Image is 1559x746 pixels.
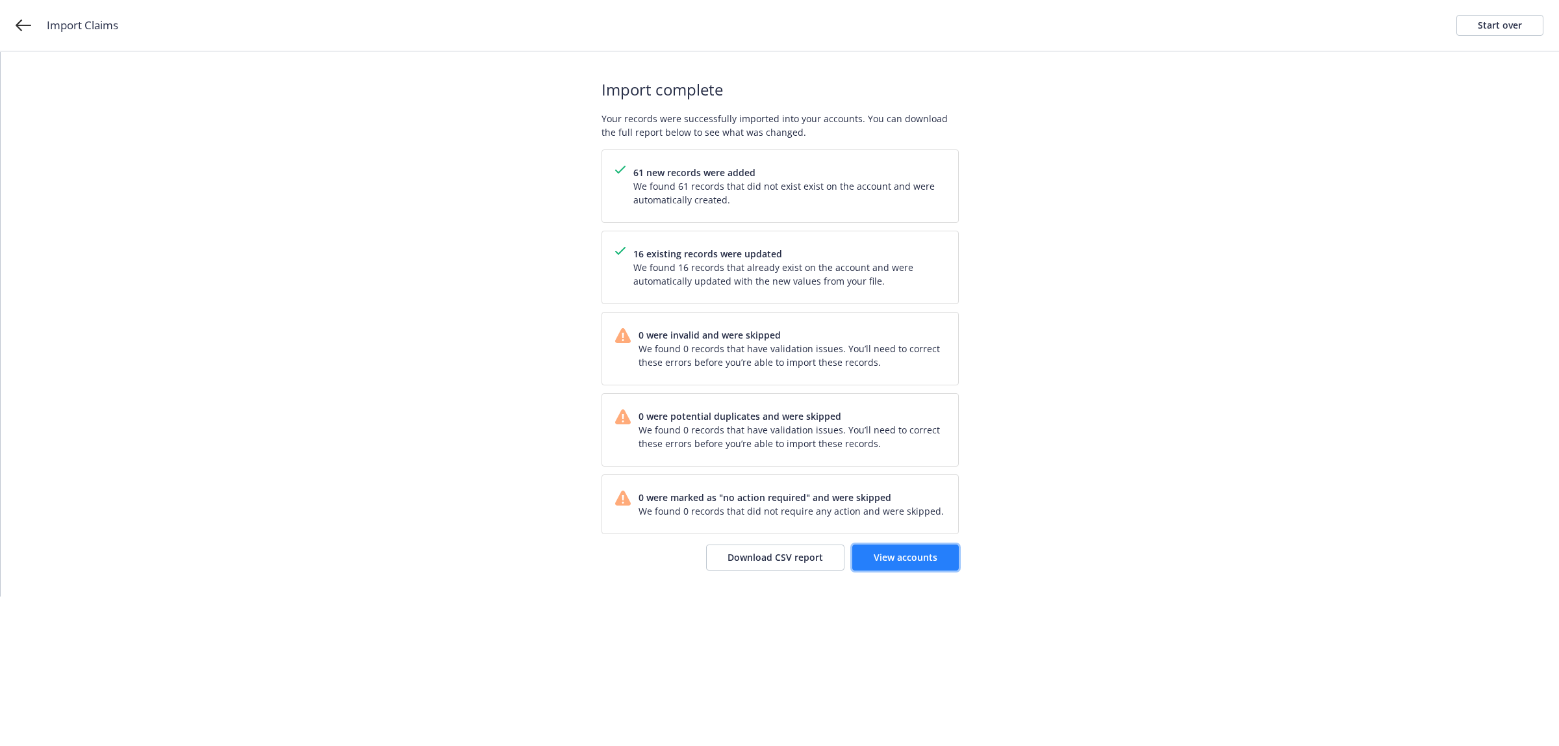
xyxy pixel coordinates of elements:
span: 0 were invalid and were skipped [639,328,945,342]
a: View accounts [852,545,959,571]
span: 0 were potential duplicates and were skipped [639,409,945,423]
span: Download CSV report [728,551,823,563]
span: 0 were marked as "no action required" and were skipped [639,491,944,504]
span: We found 0 records that have validation issues. You’ll need to correct these errors before you’re... [639,423,945,450]
span: We found 16 records that already exist on the account and were automatically updated with the new... [633,261,945,288]
button: Download CSV report [706,545,844,571]
span: 16 existing records were updated [633,247,945,261]
span: 61 new records were added [633,166,945,179]
span: Import Claims [47,17,118,34]
span: Import complete [602,78,959,101]
span: We found 61 records that did not exist exist on the account and were automatically created. [633,179,945,207]
a: Start over [1456,15,1543,36]
div: Start over [1478,16,1522,35]
span: Your records were successfully imported into your accounts. You can download the full report belo... [602,112,959,139]
span: We found 0 records that did not require any action and were skipped. [639,504,944,518]
span: We found 0 records that have validation issues. You’ll need to correct these errors before you’re... [639,342,945,369]
span: View accounts [874,551,937,563]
